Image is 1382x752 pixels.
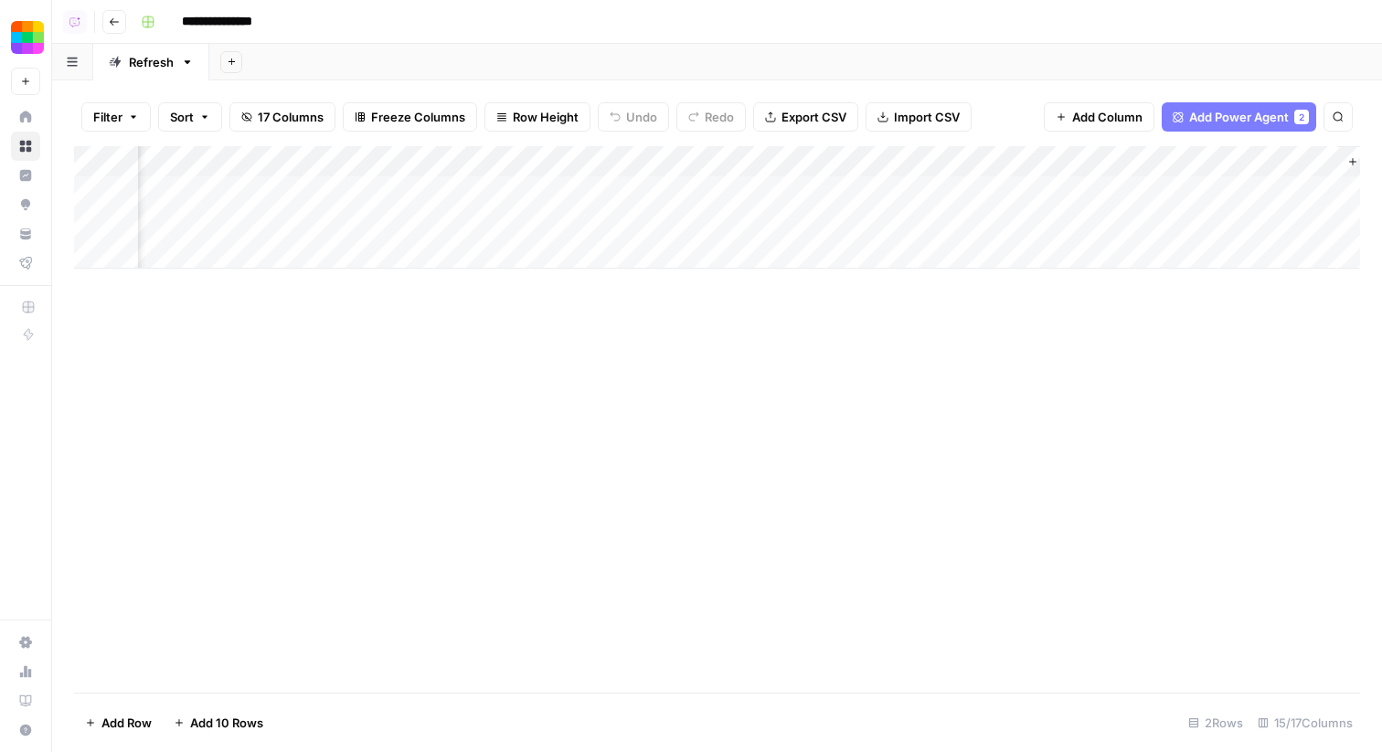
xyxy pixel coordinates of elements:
button: 17 Columns [229,102,335,132]
button: Help + Support [11,715,40,745]
span: Add 10 Rows [190,714,263,732]
div: 15/17 Columns [1250,708,1360,737]
button: Undo [598,102,669,132]
a: Refresh [93,44,209,80]
span: Import CSV [894,108,960,126]
a: Browse [11,132,40,161]
button: Add 10 Rows [163,708,274,737]
div: 2 Rows [1181,708,1250,737]
div: Refresh [129,53,174,71]
span: Row Height [513,108,579,126]
a: Your Data [11,219,40,249]
a: Learning Hub [11,686,40,715]
button: Freeze Columns [343,102,477,132]
span: Export CSV [781,108,846,126]
button: Export CSV [753,102,858,132]
a: Opportunities [11,190,40,219]
span: Add Row [101,714,152,732]
button: Add Power Agent2 [1162,102,1316,132]
a: Home [11,102,40,132]
span: 2 [1299,110,1304,124]
button: Sort [158,102,222,132]
span: Add Column [1072,108,1143,126]
span: Filter [93,108,122,126]
a: Insights [11,161,40,190]
a: Settings [11,628,40,657]
button: Redo [676,102,746,132]
button: Add Row [74,708,163,737]
span: Undo [626,108,657,126]
img: Smallpdf Logo [11,21,44,54]
span: Add Power Agent [1189,108,1289,126]
button: Filter [81,102,151,132]
span: Redo [705,108,734,126]
button: Row Height [484,102,590,132]
button: Workspace: Smallpdf [11,15,40,60]
button: Import CSV [866,102,972,132]
span: Sort [170,108,194,126]
a: Flightpath [11,249,40,278]
a: Usage [11,657,40,686]
span: 17 Columns [258,108,324,126]
button: Add Column [1044,102,1154,132]
span: Freeze Columns [371,108,465,126]
div: 2 [1294,110,1309,124]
